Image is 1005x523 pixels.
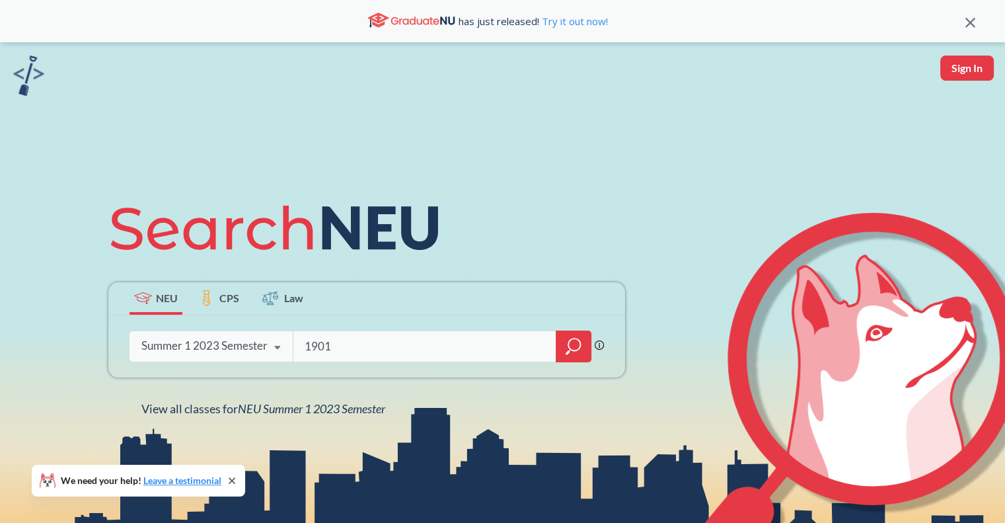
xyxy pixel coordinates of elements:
[141,339,268,353] div: Summer 1 2023 Semester
[303,333,546,360] input: Class, professor, course number, "phrase"
[284,290,303,305] span: Law
[556,331,591,362] div: magnifying glass
[13,56,44,100] a: sandbox logo
[219,290,239,305] span: CPS
[459,14,608,28] span: has just released!
[940,56,994,81] button: Sign In
[13,56,44,96] img: sandbox logo
[156,290,178,305] span: NEU
[238,401,385,416] span: NEU Summer 1 2023 Semester
[143,475,221,486] a: Leave a testimonial
[566,337,581,356] svg: magnifying glass
[539,15,608,28] a: Try it out now!
[61,476,221,485] span: We need your help!
[141,401,385,416] span: View all classes for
